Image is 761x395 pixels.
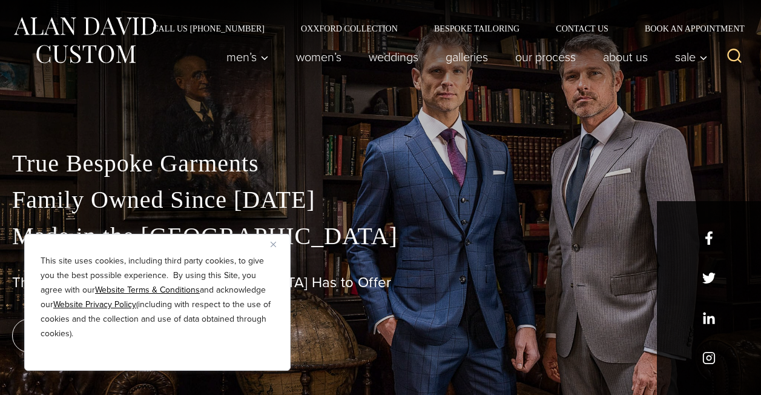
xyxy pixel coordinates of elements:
button: View Search Form [720,42,749,71]
nav: Secondary Navigation [134,24,749,33]
a: weddings [355,45,432,69]
a: Our Process [502,45,590,69]
span: Sale [675,51,708,63]
a: About Us [590,45,662,69]
h1: The Best Custom Suits [GEOGRAPHIC_DATA] Has to Offer [12,274,749,291]
a: book an appointment [12,319,182,353]
a: Contact Us [538,24,627,33]
p: This site uses cookies, including third party cookies, to give you the best possible experience. ... [41,254,274,341]
a: Website Privacy Policy [53,298,136,311]
img: Alan David Custom [12,13,157,67]
a: Bespoke Tailoring [416,24,538,33]
img: Close [271,242,276,247]
a: Oxxford Collection [283,24,416,33]
a: Galleries [432,45,502,69]
a: Website Terms & Conditions [95,284,200,296]
p: True Bespoke Garments Family Owned Since [DATE] Made in the [GEOGRAPHIC_DATA] [12,145,749,254]
a: Call Us [PHONE_NUMBER] [134,24,283,33]
a: Book an Appointment [627,24,749,33]
nav: Primary Navigation [213,45,714,69]
button: Close [271,237,285,251]
span: Men’s [226,51,269,63]
a: Women’s [283,45,355,69]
